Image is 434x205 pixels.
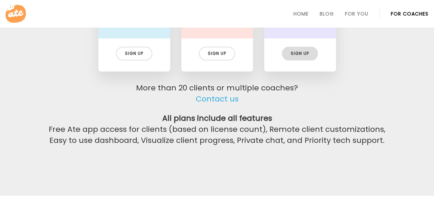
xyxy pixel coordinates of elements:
[282,47,318,60] div: Sign up
[162,113,272,124] b: All plans include all features
[196,94,239,105] a: Contact us
[199,47,235,60] div: Sign up
[49,113,386,146] p: Free Ate app access for clients (based on license count), Remote client customizations, Easy to u...
[116,47,152,60] div: Sign up
[49,82,386,105] p: More than 20 clients or multiple coaches?
[293,11,309,17] a: Home
[320,11,334,17] a: Blog
[345,11,368,17] a: For You
[391,11,428,17] a: For Coaches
